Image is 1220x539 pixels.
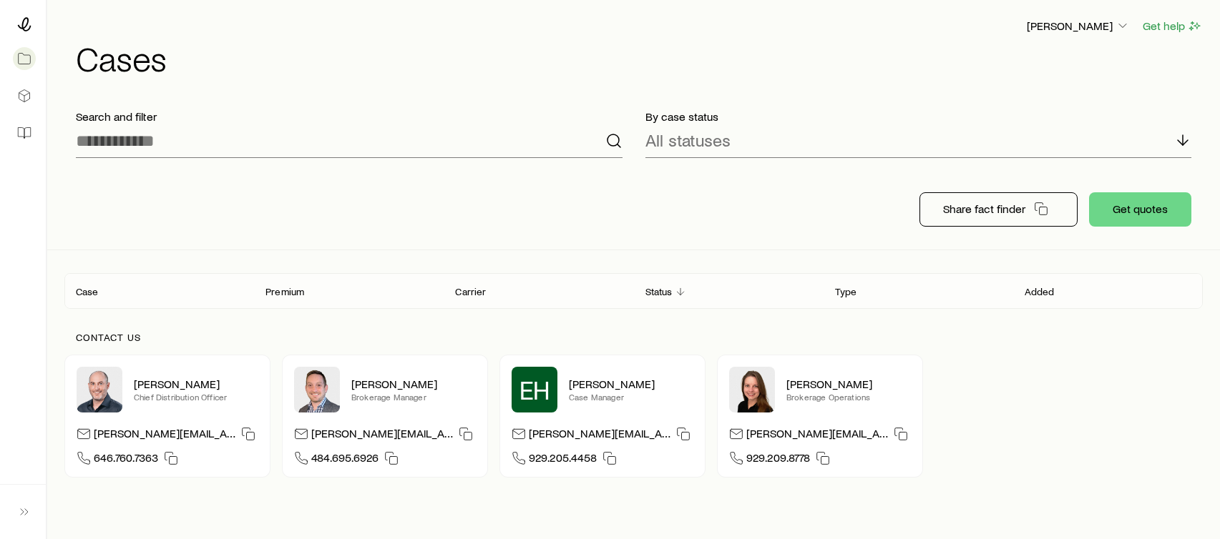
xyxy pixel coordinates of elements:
[77,367,122,412] img: Dan Pierson
[835,286,857,297] p: Type
[134,391,258,402] p: Chief Distribution Officer
[1089,192,1191,227] button: Get quotes
[76,332,1191,343] p: Contact us
[134,377,258,391] p: [PERSON_NAME]
[645,286,673,297] p: Status
[943,202,1025,216] p: Share fact finder
[1026,18,1131,35] button: [PERSON_NAME]
[64,273,1203,309] div: Client cases
[729,367,775,412] img: Ellen Wall
[645,109,1192,124] p: By case status
[529,450,597,470] span: 929.205.4458
[645,130,731,150] p: All statuses
[519,375,550,404] span: EH
[1027,19,1130,33] p: [PERSON_NAME]
[351,391,476,402] p: Brokerage Manager
[569,377,693,391] p: [PERSON_NAME]
[311,450,379,470] span: 484.695.6926
[569,391,693,402] p: Case Manager
[94,426,235,445] p: [PERSON_NAME][EMAIL_ADDRESS][DOMAIN_NAME]
[1142,18,1203,34] button: Get help
[746,450,810,470] span: 929.209.8778
[1025,286,1055,297] p: Added
[94,450,158,470] span: 646.760.7363
[294,367,340,412] img: Brandon Parry
[746,426,888,445] p: [PERSON_NAME][EMAIL_ADDRESS][DOMAIN_NAME]
[786,377,911,391] p: [PERSON_NAME]
[455,286,486,297] p: Carrier
[529,426,670,445] p: [PERSON_NAME][EMAIL_ADDRESS][DOMAIN_NAME]
[351,377,476,391] p: [PERSON_NAME]
[76,286,99,297] p: Case
[311,426,453,445] p: [PERSON_NAME][EMAIL_ADDRESS][DOMAIN_NAME]
[265,286,304,297] p: Premium
[919,192,1078,227] button: Share fact finder
[76,41,1203,75] h1: Cases
[76,109,623,124] p: Search and filter
[786,391,911,402] p: Brokerage Operations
